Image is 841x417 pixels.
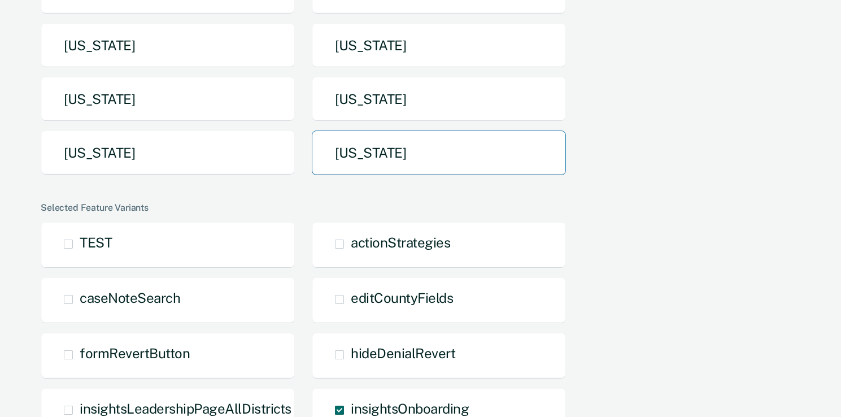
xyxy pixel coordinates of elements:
button: [US_STATE] [41,131,295,175]
span: editCountyFields [351,290,453,306]
button: [US_STATE] [312,23,566,68]
span: insightsLeadershipPageAllDistricts [80,401,291,416]
button: [US_STATE] [312,131,566,175]
span: caseNoteSearch [80,290,180,306]
button: [US_STATE] [312,77,566,121]
span: hideDenialRevert [351,345,455,361]
span: actionStrategies [351,234,450,250]
button: [US_STATE] [41,23,295,68]
span: formRevertButton [80,345,190,361]
div: Selected Feature Variants [41,202,796,213]
span: insightsOnboarding [351,401,469,416]
button: [US_STATE] [41,77,295,121]
span: TEST [80,234,112,250]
